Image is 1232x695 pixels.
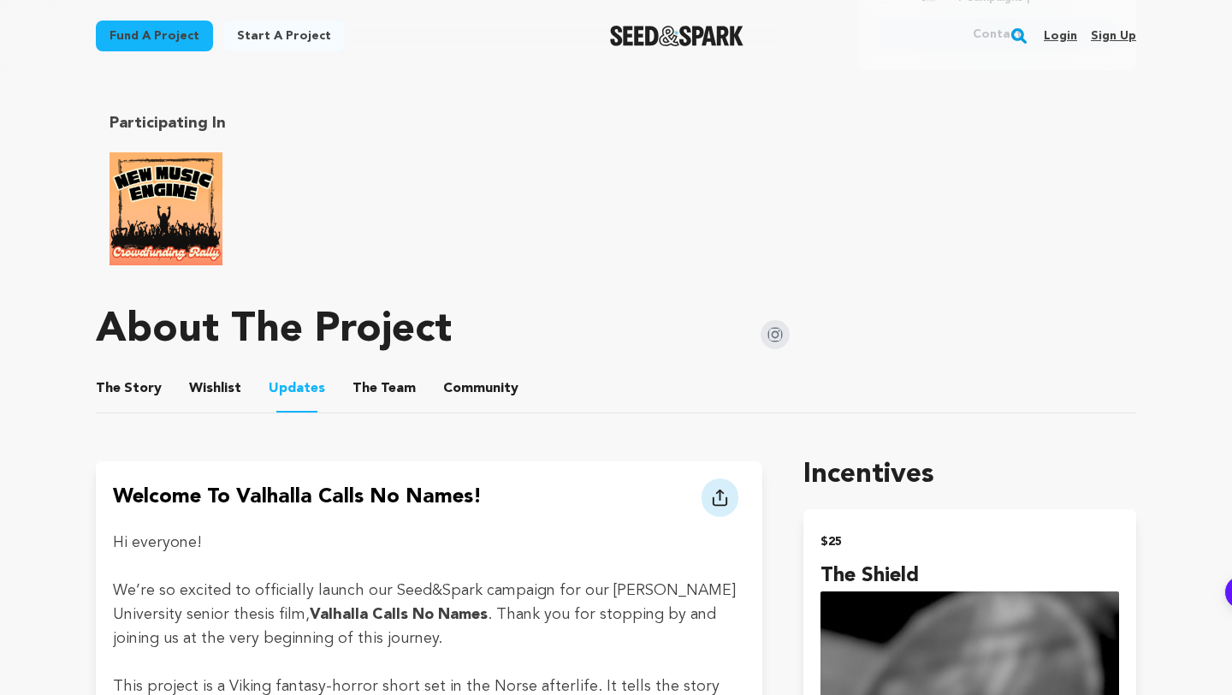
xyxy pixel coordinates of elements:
[610,26,744,46] img: Seed&Spark Logo Dark Mode
[310,607,488,622] strong: Valhalla Calls No Names
[803,454,1136,496] h1: Incentives
[110,152,222,265] img: New Music Engine Rally
[96,310,452,351] h1: About The Project
[352,378,377,399] span: The
[761,320,790,349] img: Seed&Spark Instagram Icon
[820,561,1119,591] h4: The Shield
[1044,22,1077,50] a: Login
[96,378,162,399] span: Story
[1091,22,1136,50] a: Sign up
[352,378,416,399] span: Team
[96,378,121,399] span: The
[113,482,482,517] h4: Welcome to Valhalla Calls No Names!
[113,531,745,555] p: Hi everyone!
[113,579,745,650] p: We’re so excited to officially launch our Seed&Spark campaign for our [PERSON_NAME] University se...
[189,378,241,399] span: Wishlist
[269,378,325,399] span: Updates
[110,111,602,135] h2: Participating In
[820,530,1119,554] h2: $25
[610,26,744,46] a: Seed&Spark Homepage
[223,21,345,51] a: Start a project
[443,378,518,399] span: Community
[96,21,213,51] a: Fund a project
